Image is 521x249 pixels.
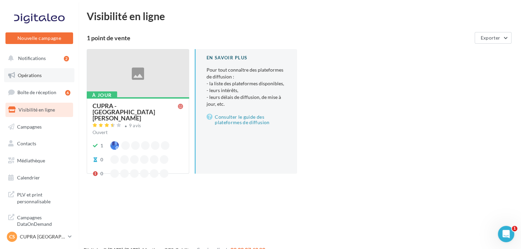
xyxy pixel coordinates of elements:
[498,226,514,242] iframe: Intercom live chat
[512,226,517,231] span: 1
[87,35,472,41] div: 1 point de vente
[207,94,286,107] li: - leurs délais de diffusion, de mise à jour, etc.
[5,230,73,243] a: CS CUPRA [GEOGRAPHIC_DATA][PERSON_NAME]
[100,156,103,163] div: 0
[480,35,500,41] span: Exporter
[129,123,141,128] div: 9 avis
[207,80,286,87] li: - la liste des plateformes disponibles,
[100,170,103,177] div: 0
[9,233,15,240] span: CS
[18,107,55,113] span: Visibilité en ligne
[4,120,74,134] a: Campagnes
[18,72,42,78] span: Opérations
[5,32,73,44] button: Nouvelle campagne
[4,210,74,230] a: Campagnes DataOnDemand
[64,56,69,61] div: 2
[475,32,511,44] button: Exporter
[17,190,70,205] span: PLV et print personnalisable
[93,129,108,135] span: Ouvert
[4,103,74,117] a: Visibilité en ligne
[17,89,56,95] span: Boîte de réception
[207,55,286,61] div: En savoir plus
[207,87,286,94] li: - leurs intérêts,
[4,51,72,65] button: Notifications 2
[207,113,286,127] a: Consulter le guide des plateformes de diffusion
[17,175,40,180] span: Calendrier
[87,11,513,21] div: Visibilité en ligne
[207,67,286,107] p: Pour tout connaître des plateformes de diffusion :
[17,158,45,163] span: Médiathèque
[17,141,36,146] span: Contacts
[18,55,46,61] span: Notifications
[93,122,183,130] a: 9 avis
[4,171,74,185] a: Calendrier
[4,85,74,100] a: Boîte de réception6
[100,142,103,149] div: 1
[17,123,42,129] span: Campagnes
[4,68,74,83] a: Opérations
[4,153,74,168] a: Médiathèque
[17,213,70,228] span: Campagnes DataOnDemand
[87,91,117,99] div: À jour
[20,233,65,240] p: CUPRA [GEOGRAPHIC_DATA][PERSON_NAME]
[4,187,74,207] a: PLV et print personnalisable
[65,90,70,96] div: 6
[93,103,178,121] div: CUPRA - [GEOGRAPHIC_DATA][PERSON_NAME]
[4,136,74,151] a: Contacts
